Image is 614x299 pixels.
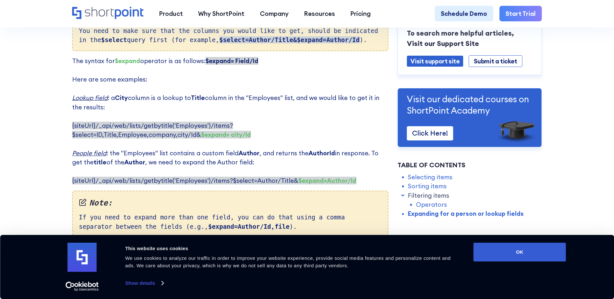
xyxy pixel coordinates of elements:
[298,177,356,184] strong: $expand=Author/Id
[499,6,542,21] a: Start Trial
[72,56,388,185] p: The syntax for operator is as follows: Here are some examples: ‍ : a column is a lookup to column...
[191,94,205,102] strong: Title
[296,6,342,21] a: Resources
[68,243,97,272] img: logo
[124,158,145,166] strong: Author
[54,282,110,291] a: Usercentrics Cookiebot - opens in a new window
[416,200,447,209] a: Operators
[72,177,356,184] span: {siteUrl}/_api/web/lists/getbytitle('Employees')/items?$select=Author/Title&
[125,278,163,288] a: Show details
[72,191,388,238] div: If you need to expand more than one field, you can do that using a comma separator between the fi...
[191,6,252,21] a: Why ShortPoint
[201,131,251,138] strong: $expand= city/Id
[252,6,296,21] a: Company
[304,9,335,18] div: Resources
[198,9,244,18] div: Why ShortPoint
[115,94,128,102] strong: City
[101,36,127,43] strong: $select
[397,160,542,170] div: Table of Contents
[408,191,449,200] a: Filtering items
[72,4,388,51] div: You need to make sure that the columns you would like to get, should be indicated in the query fi...
[350,9,371,18] div: Pricing
[308,149,335,157] strong: AuthorId
[260,9,289,18] div: Company
[125,245,459,252] div: This website uses cookies
[72,94,108,102] em: Lookup field
[407,28,532,49] p: To search more helpful articles, Visit our Support Site
[79,197,382,209] em: Note:
[469,55,522,67] a: Submit a ticket
[151,6,190,21] a: Product
[72,122,251,138] span: {siteUrl}/_api/web/lists/getbytitle('Employees')/items?$select=ID,Title,Employee,company,city/Id&
[474,243,566,261] button: OK
[407,56,463,67] a: Visit support site
[435,6,493,21] a: Schedule Demo
[125,255,451,268] span: We use cookies to analyze our traffic in order to improve your website experience, provide social...
[497,224,614,299] iframe: Chat Widget
[206,57,258,65] strong: $expand= Field/Id ‍
[408,182,447,191] a: Sorting items
[408,172,452,182] a: Selecting items
[407,94,532,116] p: Visit our dedicated courses on ShortPoint Academy
[239,149,260,157] strong: Author
[407,127,453,140] a: Click Here!
[94,158,106,166] strong: title
[72,7,144,20] a: Home
[408,209,524,218] a: Expanding for a person or lookup fields
[72,149,106,157] em: People field
[343,6,378,21] a: Pricing
[208,223,289,230] strong: $expand=Author/Id,file
[159,9,183,18] div: Product
[219,36,360,43] strong: $select=Author/Title&$expand=Author/Id
[115,57,140,65] strong: $expand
